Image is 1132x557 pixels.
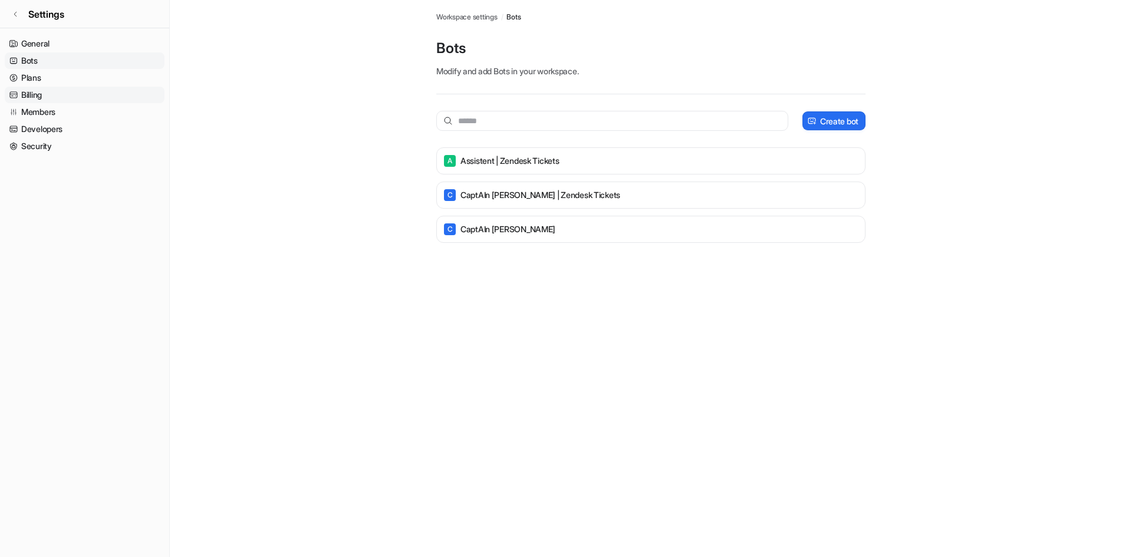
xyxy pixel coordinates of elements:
[501,12,504,22] span: /
[460,155,559,167] p: Assistent | Zendesk Tickets
[436,12,498,22] a: Workspace settings
[807,117,817,126] img: create
[444,189,456,201] span: C
[460,223,555,235] p: CaptAIn [PERSON_NAME]
[5,70,164,86] a: Plans
[5,52,164,69] a: Bots
[5,138,164,154] a: Security
[436,39,866,58] p: Bots
[5,35,164,52] a: General
[436,65,866,77] p: Modify and add Bots in your workspace.
[28,7,64,21] span: Settings
[444,155,456,167] span: A
[460,189,620,201] p: CaptAIn [PERSON_NAME] | Zendesk Tickets
[5,87,164,103] a: Billing
[802,111,866,130] button: Create bot
[5,121,164,137] a: Developers
[444,223,456,235] span: C
[820,115,858,127] p: Create bot
[506,12,521,22] a: Bots
[5,104,164,120] a: Members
